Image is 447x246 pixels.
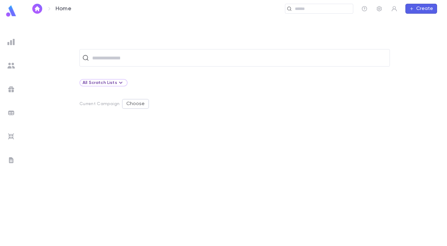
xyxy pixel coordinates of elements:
button: Create [405,4,437,14]
p: Home [56,5,71,12]
img: campaigns_grey.99e729a5f7ee94e3726e6486bddda8f1.svg [7,86,15,93]
img: home_white.a664292cf8c1dea59945f0da9f25487c.svg [34,6,41,11]
p: Current Campaign [79,101,120,106]
button: Choose [122,99,149,109]
img: logo [5,5,17,17]
img: reports_grey.c525e4749d1bce6a11f5fe2a8de1b229.svg [7,38,15,46]
img: imports_grey.530a8a0e642e233f2baf0ef88e8c9fcb.svg [7,133,15,140]
img: students_grey.60c7aba0da46da39d6d829b817ac14fc.svg [7,62,15,69]
img: letters_grey.7941b92b52307dd3b8a917253454ce1c.svg [7,156,15,164]
img: batches_grey.339ca447c9d9533ef1741baa751efc33.svg [7,109,15,117]
div: All Scratch Lists [83,79,124,86]
div: All Scratch Lists [79,79,128,86]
